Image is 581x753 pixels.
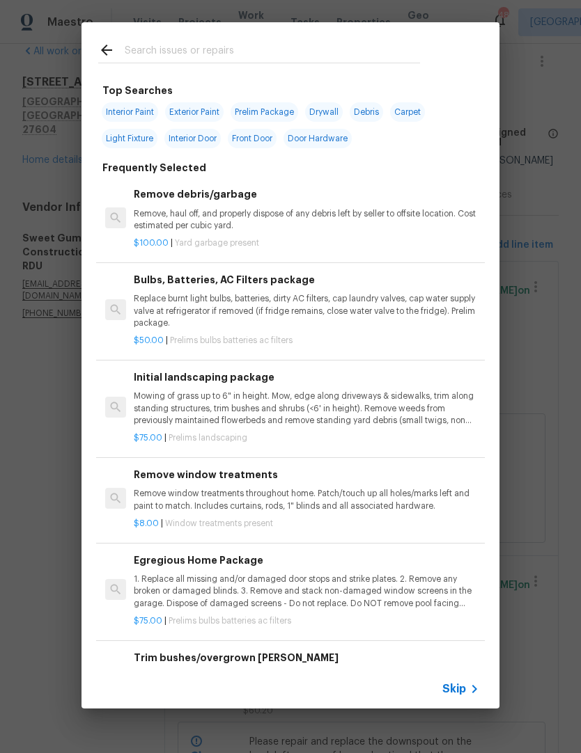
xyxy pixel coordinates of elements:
h6: Frequently Selected [102,160,206,175]
p: | [134,432,479,444]
p: 1. Replace all missing and/or damaged door stops and strike plates. 2. Remove any broken or damag... [134,573,479,609]
h6: Remove window treatments [134,467,479,482]
span: Interior Paint [102,102,158,122]
span: Yard garbage present [175,239,259,247]
span: Light Fixture [102,129,157,148]
p: Remove window treatments throughout home. Patch/touch up all holes/marks left and paint to match.... [134,488,479,512]
span: Prelim Package [231,102,298,122]
h6: Trim bushes/overgrown [PERSON_NAME] [134,650,479,665]
h6: Initial landscaping package [134,370,479,385]
p: Mowing of grass up to 6" in height. Mow, edge along driveways & sidewalks, trim along standing st... [134,390,479,426]
span: Drywall [305,102,343,122]
span: Prelims bulbs batteries ac filters [169,617,291,625]
span: Door Hardware [284,129,352,148]
span: $100.00 [134,239,169,247]
h6: Remove debris/garbage [134,187,479,202]
p: | [134,335,479,347]
p: | [134,518,479,530]
span: $8.00 [134,519,159,528]
p: Remove, haul off, and properly dispose of any debris left by seller to offsite location. Cost est... [134,208,479,232]
span: Carpet [390,102,425,122]
span: $75.00 [134,434,162,442]
span: Prelims landscaping [169,434,247,442]
span: Front Door [228,129,277,148]
input: Search issues or repairs [125,42,420,63]
span: Prelims bulbs batteries ac filters [170,336,293,344]
h6: Top Searches [102,83,173,98]
p: Replace burnt light bulbs, batteries, dirty AC filters, cap laundry valves, cap water supply valv... [134,293,479,328]
span: Exterior Paint [165,102,224,122]
span: Window treatments present [165,519,273,528]
h6: Egregious Home Package [134,553,479,568]
span: Debris [350,102,383,122]
p: | [134,237,479,249]
h6: Bulbs, Batteries, AC Filters package [134,272,479,287]
span: $75.00 [134,617,162,625]
p: | [134,615,479,627]
span: $50.00 [134,336,164,344]
span: Interior Door [164,129,221,148]
span: Skip [442,682,466,696]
